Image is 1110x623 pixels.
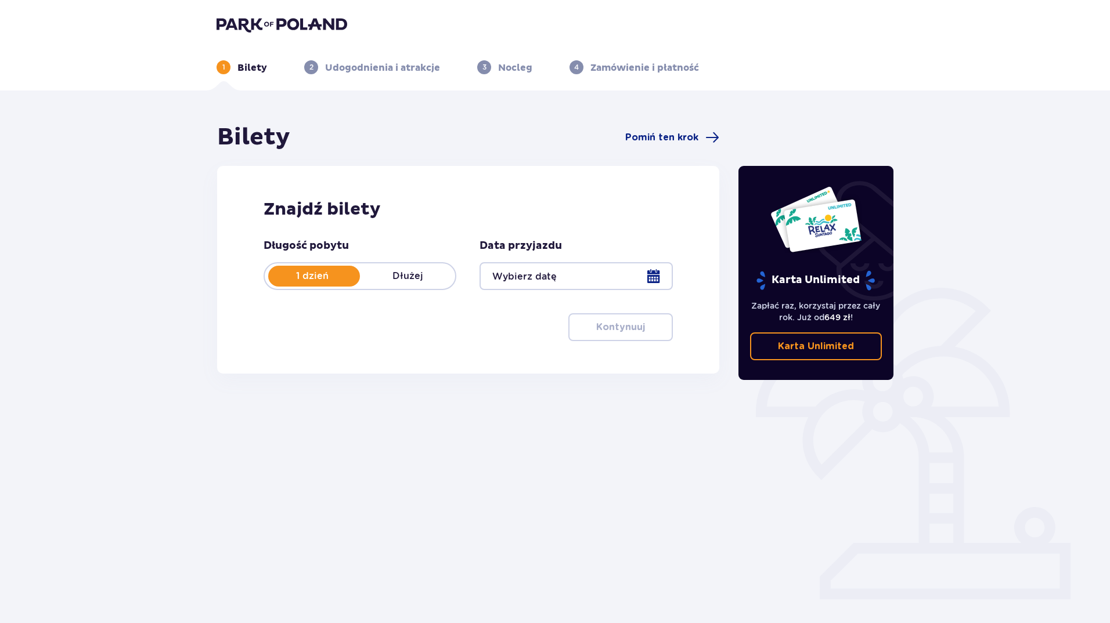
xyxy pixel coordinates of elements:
p: 1 [222,62,225,73]
p: Dłużej [360,270,455,282]
p: 1 dzień [265,270,360,282]
p: Kontynuuj [596,321,645,334]
img: Park of Poland logo [217,16,347,32]
button: Kontynuuj [568,313,673,341]
a: Karta Unlimited [750,332,882,360]
p: 2 [309,62,313,73]
p: 4 [574,62,579,73]
p: Karta Unlimited [755,270,876,291]
p: Zapłać raz, korzystaj przez cały rok. Już od ! [750,300,882,323]
p: Nocleg [498,61,532,74]
h1: Bilety [217,123,290,152]
p: Data przyjazdu [480,239,562,253]
p: Bilety [237,61,267,74]
h2: Znajdź bilety [264,198,673,220]
p: 3 [482,62,486,73]
p: Udogodnienia i atrakcje [325,61,440,74]
p: Karta Unlimited [778,340,854,353]
p: Zamówienie i płatność [590,61,699,74]
a: Pomiń ten krok [625,131,719,144]
p: Długość pobytu [264,239,349,253]
span: Pomiń ten krok [625,131,698,144]
span: 649 zł [824,313,850,322]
